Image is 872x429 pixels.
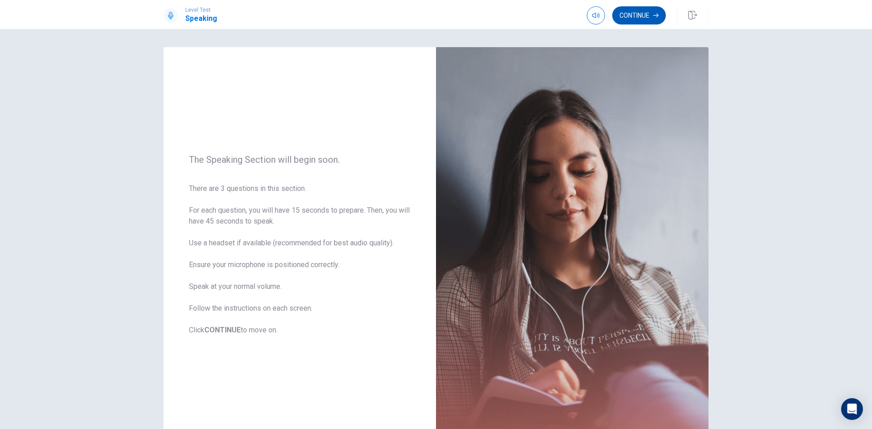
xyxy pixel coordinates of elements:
b: CONTINUE [204,326,241,334]
h1: Speaking [185,13,217,24]
button: Continue [612,6,666,24]
span: The Speaking Section will begin soon. [189,154,411,165]
div: Open Intercom Messenger [841,398,863,420]
span: There are 3 questions in this section. For each question, you will have 15 seconds to prepare. Th... [189,183,411,336]
span: Level Test [185,7,217,13]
